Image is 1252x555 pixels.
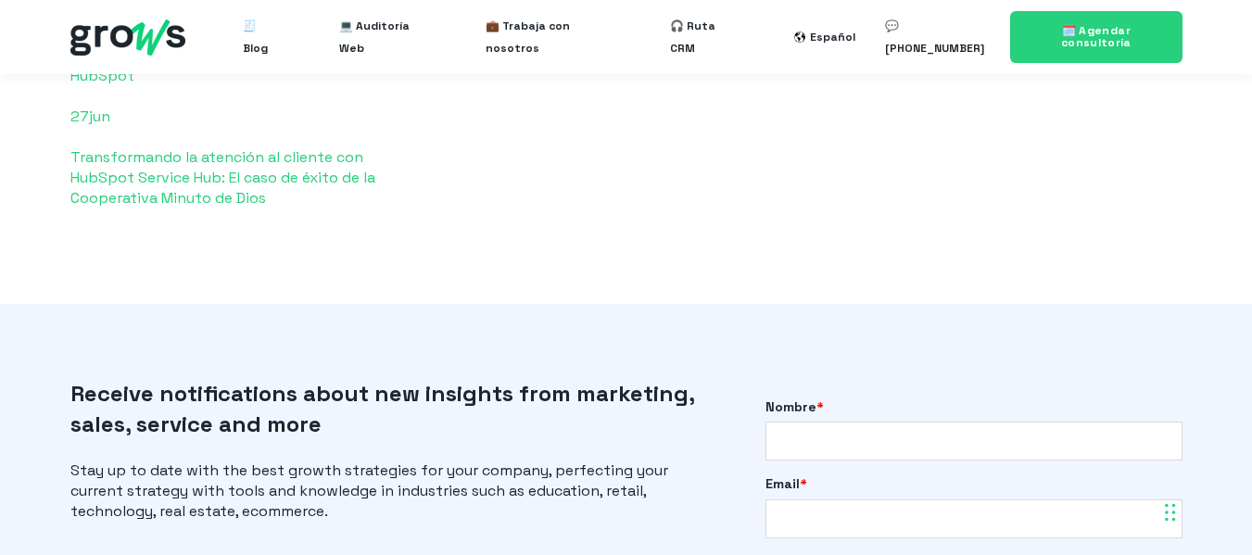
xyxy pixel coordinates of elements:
[70,107,89,126] span: 27
[885,7,987,67] a: 💬 [PHONE_NUMBER]
[243,7,280,67] a: 🧾 Blog
[765,475,800,492] span: Email
[918,318,1252,555] iframe: Chat Widget
[810,26,855,48] div: Español
[70,19,185,56] img: grows - hubspot
[70,379,694,439] span: Receive notifications about new insights from marketing, sales, service and more
[765,398,816,415] span: Nombre
[1165,485,1176,540] div: Arrastrar
[486,7,611,67] a: 💼 Trabaja con nosotros
[339,7,426,67] a: 💻 Auditoría Web
[670,7,735,67] a: 🎧 Ruta CRM
[70,107,397,208] a: 27jun Transformando la atención al cliente con HubSpot Service Hub: El caso de éxito de la Cooper...
[1061,23,1132,50] span: 🗓️ Agendar consultoría
[1010,11,1182,63] a: 🗓️ Agendar consultoría
[70,147,397,208] p: Transformando la atención al cliente con HubSpot Service Hub: El caso de éxito de la Cooperativa ...
[918,318,1252,555] div: Widget de chat
[70,460,668,521] span: Stay up to date with the best growth strategies for your company, perfecting your current strateg...
[89,107,110,126] span: jun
